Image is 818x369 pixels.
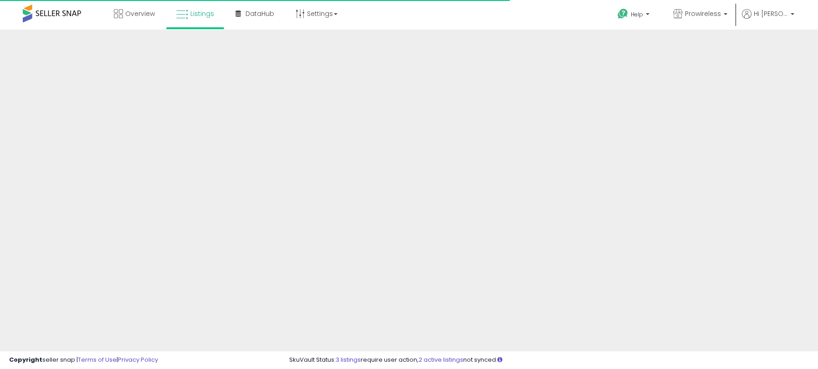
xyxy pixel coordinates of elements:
[685,9,721,18] span: Prowireless
[190,9,214,18] span: Listings
[9,356,158,364] div: seller snap | |
[78,355,117,364] a: Terms of Use
[610,1,659,30] a: Help
[497,357,502,363] i: Click here to read more about un-synced listings.
[336,355,361,364] a: 3 listings
[245,9,274,18] span: DataHub
[125,9,155,18] span: Overview
[742,9,794,30] a: Hi [PERSON_NAME]
[631,10,643,18] span: Help
[9,355,42,364] strong: Copyright
[754,9,788,18] span: Hi [PERSON_NAME]
[419,355,463,364] a: 2 active listings
[617,8,629,20] i: Get Help
[289,356,809,364] div: SkuVault Status: require user action, not synced.
[118,355,158,364] a: Privacy Policy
